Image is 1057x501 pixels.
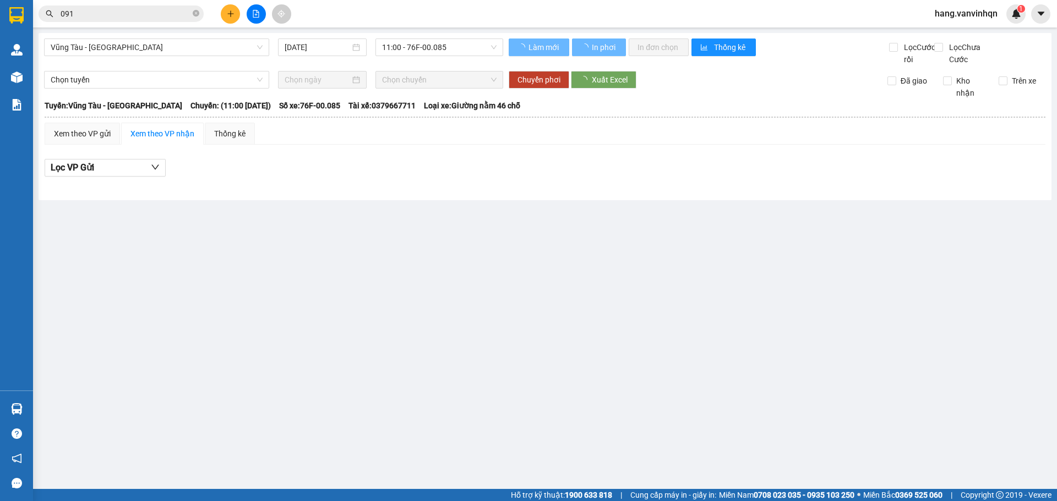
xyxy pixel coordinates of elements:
[509,71,569,89] button: Chuyển phơi
[247,4,266,24] button: file-add
[1036,9,1046,19] span: caret-down
[193,10,199,16] span: close-circle
[46,10,53,18] span: search
[528,41,560,53] span: Làm mới
[926,7,1006,20] span: hang.vanvinhqn
[214,128,246,140] div: Thống kê
[54,128,111,140] div: Xem theo VP gửi
[190,100,271,112] span: Chuyến: (11:00 [DATE])
[700,43,710,52] span: bar-chart
[12,428,22,439] span: question-circle
[285,41,350,53] input: 12/09/2025
[51,39,263,56] span: Vũng Tàu - Quảng Ngãi
[45,159,166,177] button: Lọc VP Gửi
[754,491,854,499] strong: 0708 023 035 - 0935 103 250
[581,43,590,51] span: loading
[272,4,291,24] button: aim
[221,4,240,24] button: plus
[348,100,416,112] span: Tài xế: 0379667711
[382,71,497,88] span: Chọn chuyến
[279,100,340,112] span: Số xe: 76F-00.085
[277,10,285,18] span: aim
[1007,75,1040,87] span: Trên xe
[1031,4,1050,24] button: caret-down
[572,38,626,56] button: In phơi
[509,38,569,56] button: Làm mới
[571,71,636,89] button: Xuất Excel
[11,99,23,111] img: solution-icon
[857,493,860,497] span: ⚪️
[285,74,350,86] input: Chọn ngày
[382,39,497,56] span: 11:00 - 76F-00.085
[61,8,190,20] input: Tìm tên, số ĐT hoặc mã đơn
[996,491,1004,499] span: copyright
[11,44,23,56] img: warehouse-icon
[896,75,931,87] span: Đã giao
[51,71,263,88] span: Chọn tuyến
[1011,9,1021,19] img: icon-new-feature
[1019,5,1023,13] span: 1
[945,41,1001,65] span: Lọc Chưa Cước
[863,489,942,501] span: Miền Bắc
[691,38,756,56] button: bar-chartThống kê
[592,41,617,53] span: In phơi
[9,7,24,24] img: logo-vxr
[630,489,716,501] span: Cung cấp máy in - giấy in:
[620,489,622,501] span: |
[424,100,520,112] span: Loại xe: Giường nằm 46 chỗ
[517,43,527,51] span: loading
[951,489,952,501] span: |
[252,10,260,18] span: file-add
[1017,5,1025,13] sup: 1
[565,491,612,499] strong: 1900 633 818
[45,101,182,110] b: Tuyến: Vũng Tàu - [GEOGRAPHIC_DATA]
[511,489,612,501] span: Hỗ trợ kỹ thuật:
[900,41,937,65] span: Lọc Cước rồi
[12,453,22,464] span: notification
[193,9,199,19] span: close-circle
[227,10,235,18] span: plus
[12,478,22,488] span: message
[11,71,23,83] img: warehouse-icon
[51,161,94,174] span: Lọc VP Gửi
[151,163,160,172] span: down
[629,38,689,56] button: In đơn chọn
[895,491,942,499] strong: 0369 525 060
[719,489,854,501] span: Miền Nam
[11,403,23,415] img: warehouse-icon
[130,128,194,140] div: Xem theo VP nhận
[952,75,990,99] span: Kho nhận
[714,41,747,53] span: Thống kê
